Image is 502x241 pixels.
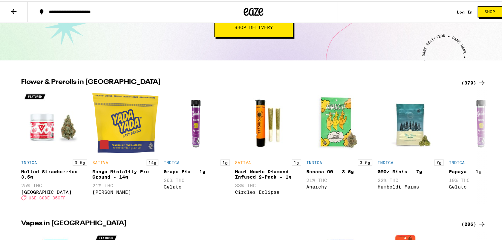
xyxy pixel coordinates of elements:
[29,194,66,198] span: USE CODE 35OFF
[461,78,486,86] a: (379)
[306,89,372,202] div: Open page for Banana OG - 3.5g from Anarchy
[235,159,251,163] p: SATIVA
[235,182,301,187] p: 33% THC
[234,24,273,28] span: Shop Delivery
[235,89,301,155] img: Circles Eclipse - Maui Wowie Diamond Infused 2-Pack - 1g
[164,159,180,163] p: INDICA
[73,158,87,164] p: 3.5g
[164,176,230,182] p: 20% THC
[21,168,87,178] div: Melted Strawberries - 3.5g
[220,158,230,164] p: 1g
[21,188,87,193] div: [GEOGRAPHIC_DATA]
[378,168,444,173] div: GMOz Minis - 7g
[434,158,444,164] p: 7g
[164,89,230,202] div: Open page for Grape Pie - 1g from Gelato
[92,168,158,178] div: Mango Mintality Pre-Ground - 14g
[478,5,502,16] button: Shop
[21,159,37,163] p: INDICA
[92,188,158,193] div: [PERSON_NAME]
[92,89,158,155] img: Yada Yada - Mango Mintality Pre-Ground - 14g
[21,78,453,86] h2: Flower & Prerolls in [GEOGRAPHIC_DATA]
[378,176,444,182] p: 22% THC
[457,9,473,13] a: Log In
[378,183,444,188] div: Humboldt Farms
[378,159,393,163] p: INDICA
[164,89,230,155] img: Gelato - Grape Pie - 1g
[292,158,301,164] p: 1g
[4,5,48,10] span: Hi. Need any help?
[235,89,301,202] div: Open page for Maui Wowie Diamond Infused 2-Pack - 1g from Circles Eclipse
[21,89,87,202] div: Open page for Melted Strawberries - 3.5g from Ember Valley
[21,89,87,155] img: Ember Valley - Melted Strawberries - 3.5g
[147,158,158,164] p: 14g
[306,183,372,188] div: Anarchy
[164,168,230,173] div: Grape Pie - 1g
[461,219,486,227] a: (206)
[92,182,158,187] p: 21% THC
[92,159,108,163] p: SATIVA
[235,168,301,178] div: Maui Wowie Diamond Infused 2-Pack - 1g
[378,89,444,202] div: Open page for GMOz Minis - 7g from Humboldt Farms
[485,9,495,13] span: Shop
[358,158,372,164] p: 3.5g
[235,188,301,193] div: Circles Eclipse
[306,176,372,182] p: 21% THC
[306,168,372,173] div: Banana OG - 3.5g
[449,159,465,163] p: INDICA
[306,159,322,163] p: INDICA
[378,89,444,155] img: Humboldt Farms - GMOz Minis - 7g
[92,89,158,202] div: Open page for Mango Mintality Pre-Ground - 14g from Yada Yada
[164,183,230,188] div: Gelato
[306,89,372,155] img: Anarchy - Banana OG - 3.5g
[214,16,293,36] button: Shop Delivery
[21,219,453,227] h2: Vapes in [GEOGRAPHIC_DATA]
[21,182,87,187] p: 25% THC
